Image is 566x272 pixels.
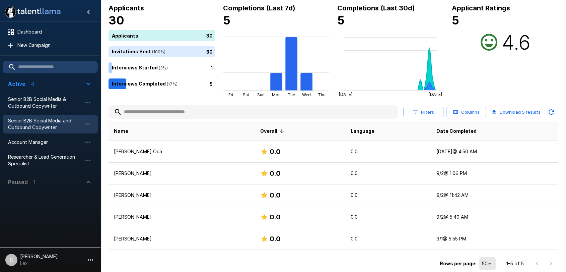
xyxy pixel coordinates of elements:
[114,127,128,135] span: Name
[288,92,295,97] tspan: Tue
[489,105,543,119] button: Download 5 results
[223,4,295,12] b: Completions (Last 7d)
[351,235,426,242] p: 0.0
[506,260,524,267] p: 1–5 of 5
[479,257,496,270] div: 50
[431,163,558,184] td: 9/2 @ 1:06 PM
[337,4,415,12] b: Completions (Last 30d)
[272,92,280,97] tspan: Mon
[339,92,352,97] tspan: [DATE]
[206,48,213,55] p: 30
[114,148,250,155] p: [PERSON_NAME] Oca
[452,4,510,12] b: Applicant Ratings
[210,80,213,87] p: 5
[337,13,345,27] b: 5
[351,214,426,220] p: 0.0
[270,190,281,201] h6: 0.0
[114,170,250,177] p: [PERSON_NAME]
[206,32,213,39] p: 30
[270,233,281,244] h6: 0.0
[431,184,558,206] td: 9/2 @ 11:42 AM
[257,92,265,97] tspan: Sun
[545,105,558,119] button: Updated Today - 2:20 PM
[223,13,230,27] b: 5
[109,4,144,12] b: Applicants
[452,13,459,27] b: 5
[403,107,443,117] button: Filters
[270,146,281,157] h6: 0.0
[260,127,286,135] span: Overall
[436,127,476,135] span: Date Completed
[502,30,530,54] h2: 4.6
[522,109,525,115] b: 5
[114,192,250,199] p: [PERSON_NAME]
[440,260,477,267] p: Rows per page:
[351,170,426,177] p: 0.0
[242,92,249,97] tspan: Sat
[114,214,250,220] p: [PERSON_NAME]
[431,228,558,250] td: 9/1 @ 5:55 PM
[228,92,233,97] tspan: Fri
[109,13,124,27] b: 30
[351,127,374,135] span: Language
[302,92,311,97] tspan: Wed
[211,64,213,71] p: 1
[429,92,442,97] tspan: [DATE]
[431,206,558,228] td: 9/2 @ 5:40 AM
[351,192,426,199] p: 0.0
[446,107,486,117] button: Columns
[351,148,426,155] p: 0.0
[270,168,281,179] h6: 0.0
[431,141,558,163] td: [DATE] @ 4:50 AM
[270,212,281,222] h6: 0.0
[318,92,326,97] tspan: Thu
[114,235,250,242] p: [PERSON_NAME]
